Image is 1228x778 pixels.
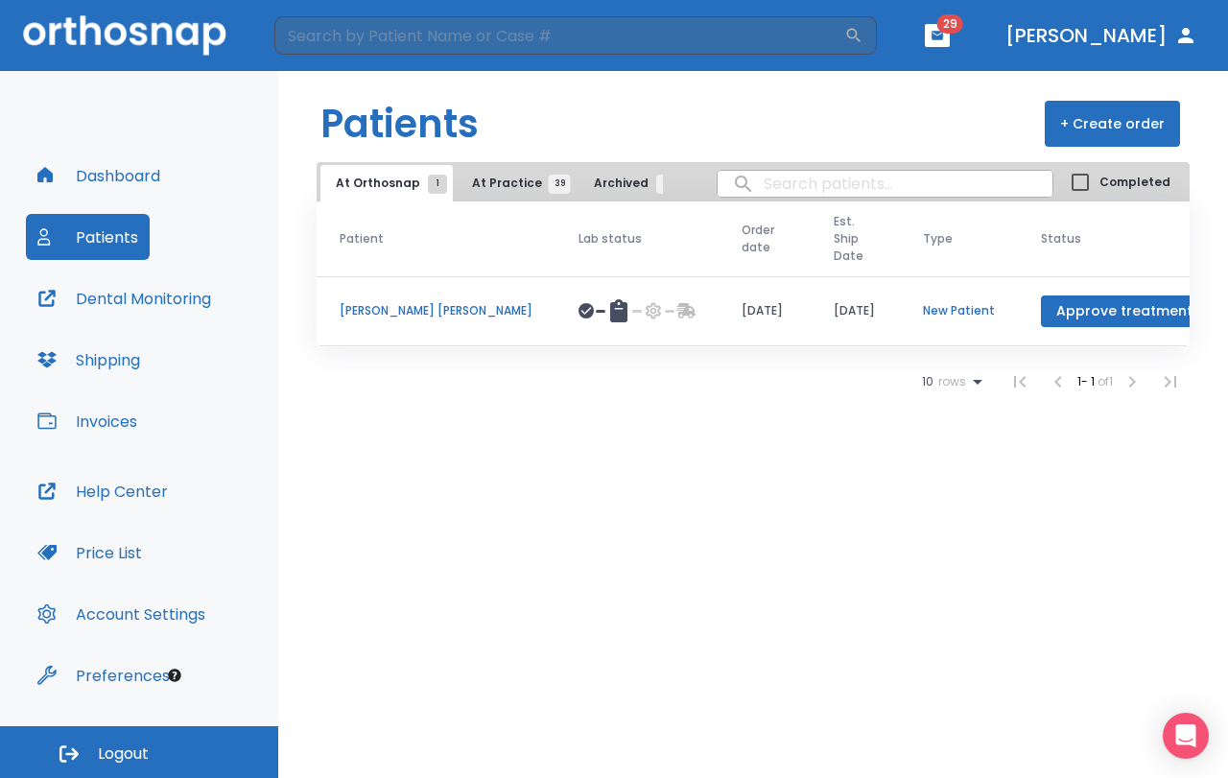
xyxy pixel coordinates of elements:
[274,16,844,55] input: Search by Patient Name or Case #
[336,175,437,192] span: At Orthosnap
[23,15,226,55] img: Orthosnap
[923,230,953,248] span: Type
[719,276,811,346] td: [DATE]
[1098,373,1113,389] span: of 1
[26,468,179,514] button: Help Center
[320,95,479,153] h1: Patients
[1041,230,1081,248] span: Status
[998,18,1205,53] button: [PERSON_NAME]
[26,153,172,199] button: Dashboard
[340,302,532,319] p: [PERSON_NAME] [PERSON_NAME]
[923,302,995,319] p: New Patient
[718,165,1052,202] input: search
[26,275,223,321] button: Dental Monitoring
[98,743,149,765] span: Logout
[922,375,933,389] span: 10
[1077,373,1098,389] span: 1 - 1
[26,337,152,383] button: Shipping
[26,530,153,576] button: Price List
[320,165,663,201] div: tabs
[579,230,642,248] span: Lab status
[549,175,571,194] span: 39
[1045,101,1180,147] button: + Create order
[26,591,217,637] button: Account Settings
[26,214,150,260] button: Patients
[656,175,675,194] span: 9
[340,230,384,248] span: Patient
[1163,713,1209,759] div: Open Intercom Messenger
[428,175,447,194] span: 1
[472,175,559,192] span: At Practice
[594,175,666,192] span: Archived
[1099,174,1170,191] span: Completed
[834,213,863,265] span: Est. Ship Date
[937,14,963,34] span: 29
[811,276,900,346] td: [DATE]
[933,375,966,389] span: rows
[166,667,183,684] div: Tooltip anchor
[26,652,181,698] button: Preferences
[742,222,774,256] span: Order date
[26,398,149,444] button: Invoices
